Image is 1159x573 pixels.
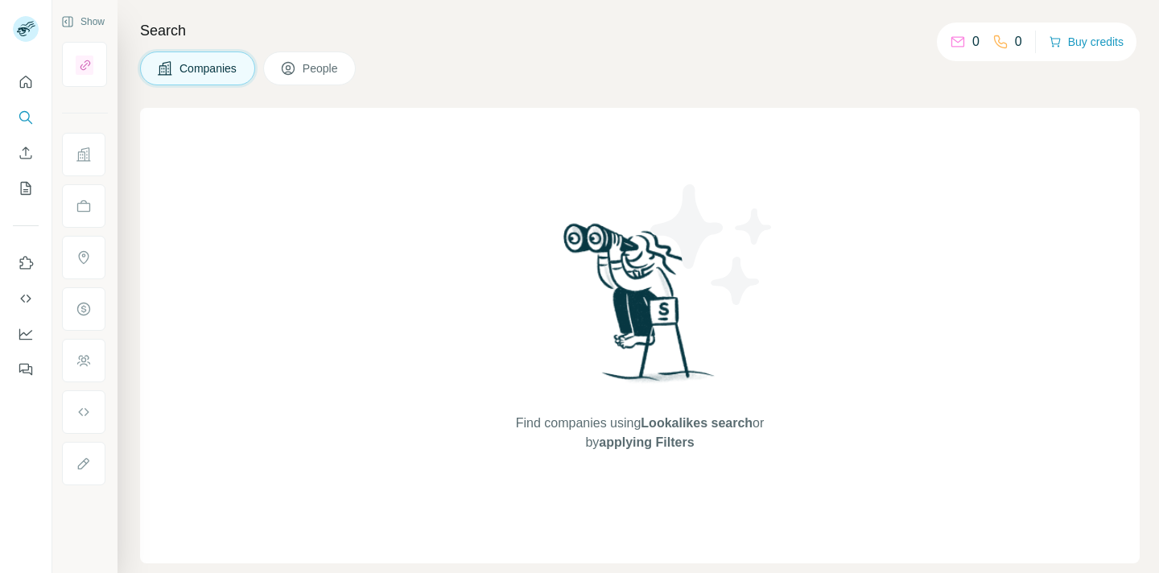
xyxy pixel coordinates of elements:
button: Use Surfe API [13,284,39,313]
span: Find companies using or by [511,414,769,452]
p: 0 [1015,32,1022,52]
h4: Search [140,19,1140,42]
img: Surfe Illustration - Woman searching with binoculars [556,219,724,398]
button: Dashboard [13,319,39,348]
span: applying Filters [599,435,694,449]
p: 0 [972,32,980,52]
button: Use Surfe on LinkedIn [13,249,39,278]
button: My lists [13,174,39,203]
span: Lookalikes search [641,416,753,430]
img: Surfe Illustration - Stars [640,172,785,317]
button: Feedback [13,355,39,384]
button: Enrich CSV [13,138,39,167]
span: Companies [179,60,238,76]
button: Buy credits [1049,31,1124,53]
button: Search [13,103,39,132]
span: People [303,60,340,76]
button: Show [50,10,116,34]
button: Quick start [13,68,39,97]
